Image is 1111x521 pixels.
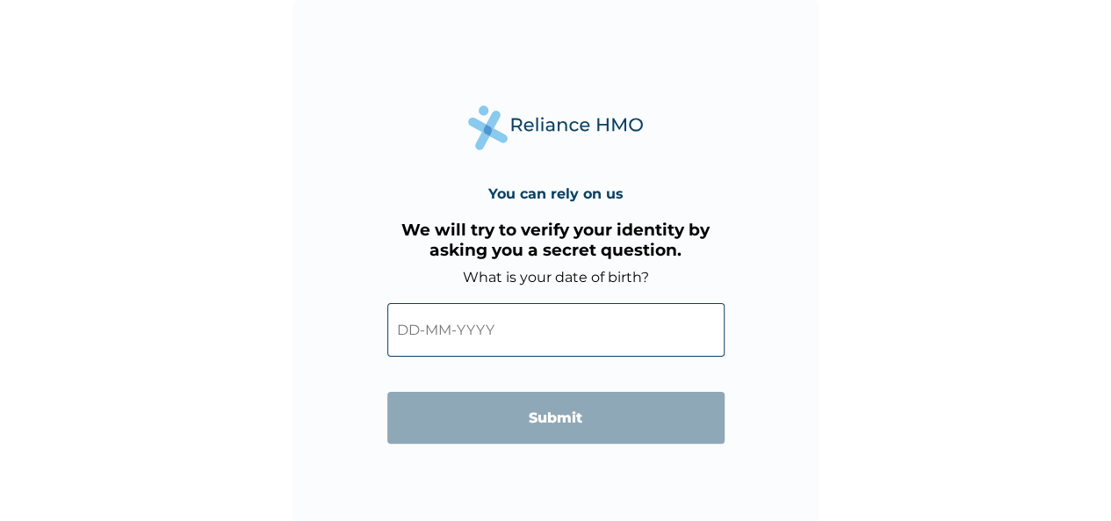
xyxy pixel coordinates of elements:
h4: You can rely on us [488,185,624,202]
img: Reliance Health's Logo [468,105,644,150]
label: What is your date of birth? [463,269,649,286]
input: DD-MM-YYYY [387,303,725,357]
h3: We will try to verify your identity by asking you a secret question. [387,220,725,260]
input: Submit [387,392,725,444]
